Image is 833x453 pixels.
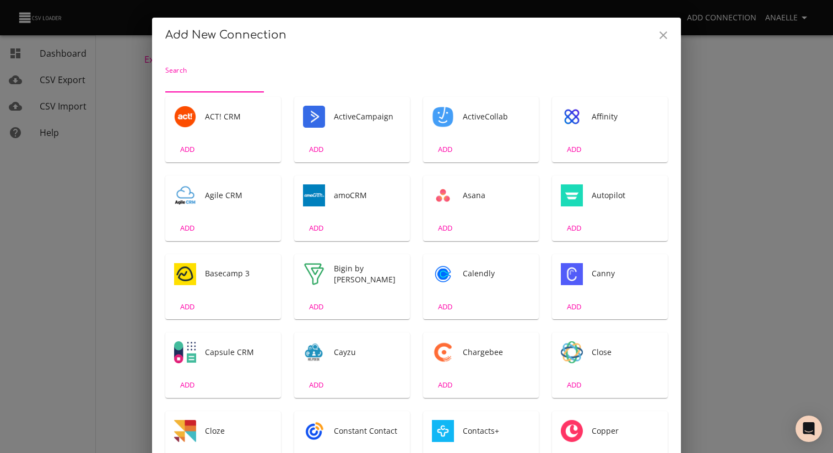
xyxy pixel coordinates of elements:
img: Chargebee [432,341,454,363]
button: ADD [556,220,592,237]
button: Close [650,22,677,48]
img: ActiveCampaign [303,106,325,128]
div: Tool [174,263,196,285]
span: Bigin by [PERSON_NAME] [334,263,401,285]
div: Tool [561,106,583,128]
img: Asana [432,184,454,206]
span: Copper [592,425,659,436]
img: Constant Contact [303,420,325,442]
div: Tool [432,184,454,206]
div: Tool [174,106,196,128]
button: ADD [428,141,463,158]
span: Capsule CRM [205,347,272,358]
div: Tool [303,106,325,128]
button: ADD [170,298,205,315]
span: ADD [172,143,202,156]
span: ADD [430,301,460,313]
img: amoCRM [303,184,325,206]
span: Close [592,347,659,358]
button: ADD [428,376,463,394]
img: Autopilot [561,184,583,206]
span: Affinity [592,111,659,122]
span: Calendly [463,268,530,279]
span: ADD [430,143,460,156]
button: ADD [299,141,334,158]
span: ADD [301,301,331,313]
span: ActiveCampaign [334,111,401,122]
button: ADD [299,298,334,315]
img: Cloze [174,420,196,442]
img: Copper [561,420,583,442]
div: Open Intercom Messenger [796,416,822,442]
span: ADD [172,379,202,391]
button: ADD [556,376,592,394]
span: Contacts+ [463,425,530,436]
span: Canny [592,268,659,279]
button: ADD [428,220,463,237]
div: Tool [432,341,454,363]
span: ADD [559,301,589,313]
span: ADD [430,222,460,234]
div: Tool [174,420,196,442]
div: Tool [561,184,583,206]
div: Tool [303,184,325,206]
span: ADD [559,222,589,234]
img: Close [561,341,583,363]
img: Calendly [432,263,454,285]
div: Tool [174,341,196,363]
span: ADD [559,379,589,391]
div: Tool [561,420,583,442]
span: Chargebee [463,347,530,358]
label: Search [165,67,187,74]
span: ADD [301,379,331,391]
img: ACT! CRM [174,106,196,128]
div: Tool [174,184,196,206]
img: Contacts+ [432,420,454,442]
span: ADD [559,143,589,156]
div: Tool [303,420,325,442]
span: Cloze [205,425,272,436]
h2: Add New Connection [165,26,668,44]
div: Tool [432,420,454,442]
span: ADD [430,379,460,391]
button: ADD [170,376,205,394]
div: Tool [561,263,583,285]
img: Basecamp 3 [174,263,196,285]
span: ACT! CRM [205,111,272,122]
img: Agile CRM [174,184,196,206]
button: ADD [556,298,592,315]
span: Constant Contact [334,425,401,436]
span: amoCRM [334,190,401,201]
span: ActiveCollab [463,111,530,122]
img: Capsule CRM [174,341,196,363]
img: Bigin by Zoho CRM [303,263,325,285]
img: Cayzu [303,341,325,363]
button: ADD [170,141,205,158]
img: ActiveCollab [432,106,454,128]
button: ADD [299,220,334,237]
span: Asana [463,190,530,201]
div: Tool [432,263,454,285]
button: ADD [556,141,592,158]
button: ADD [170,220,205,237]
img: Canny [561,263,583,285]
div: Tool [432,106,454,128]
div: Tool [303,341,325,363]
img: Affinity [561,106,583,128]
button: ADD [428,298,463,315]
span: Agile CRM [205,190,272,201]
div: Tool [561,341,583,363]
span: ADD [301,222,331,234]
div: Tool [303,263,325,285]
span: Autopilot [592,190,659,201]
span: ADD [172,301,202,313]
button: ADD [299,376,334,394]
span: Basecamp 3 [205,268,272,279]
span: ADD [301,143,331,156]
span: Cayzu [334,347,401,358]
span: ADD [172,222,202,234]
